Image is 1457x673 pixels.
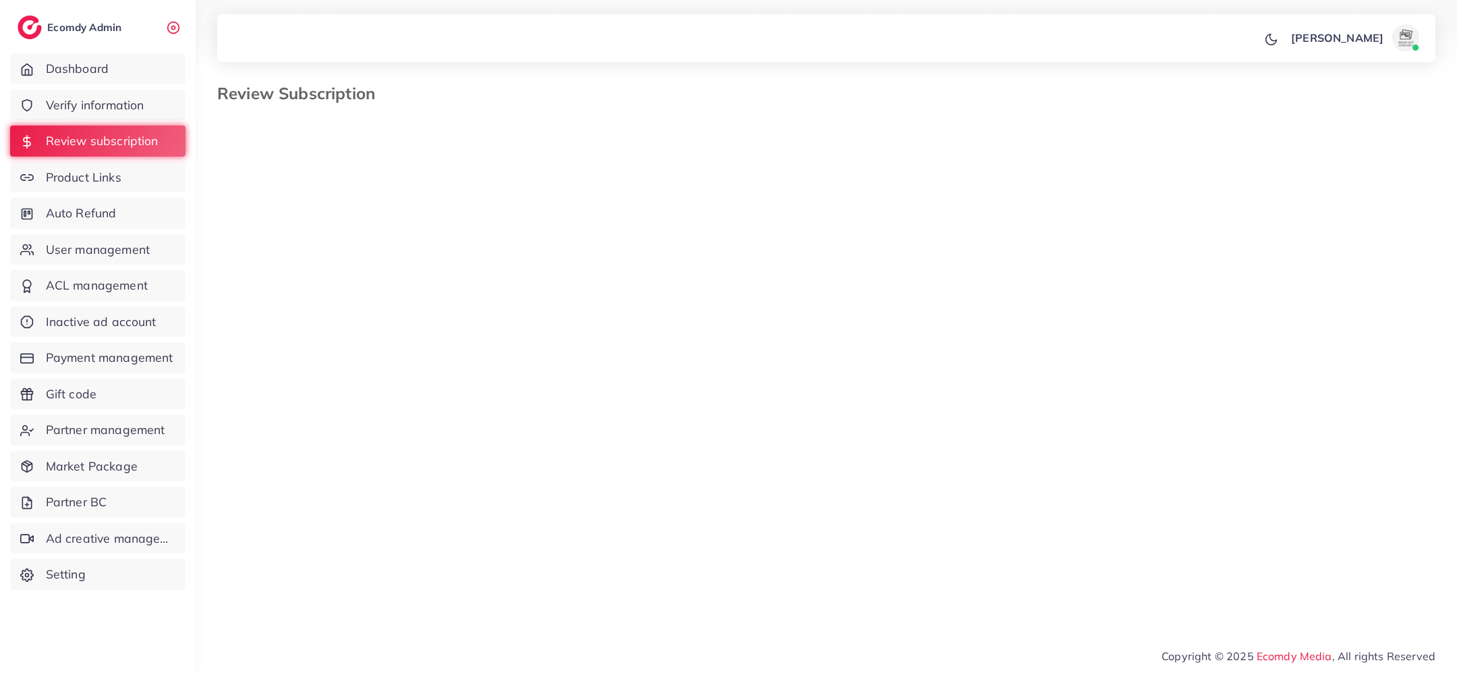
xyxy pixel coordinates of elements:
span: Dashboard [46,60,109,78]
span: Partner BC [46,493,107,511]
h3: Review Subscription [217,84,386,103]
a: User management [10,234,185,265]
span: Auto Refund [46,205,117,222]
span: , All rights Reserved [1332,648,1435,664]
p: [PERSON_NAME] [1291,30,1383,46]
span: Payment management [46,349,173,367]
a: Inactive ad account [10,306,185,338]
a: Payment management [10,342,185,373]
span: Verify information [46,97,144,114]
h2: Ecomdy Admin [47,21,125,34]
span: Market Package [46,458,138,475]
a: Partner management [10,414,185,446]
a: Dashboard [10,53,185,84]
a: Product Links [10,162,185,193]
a: Market Package [10,451,185,482]
a: Ad creative management [10,523,185,554]
span: Inactive ad account [46,313,156,331]
span: ACL management [46,277,148,294]
a: Verify information [10,90,185,121]
img: logo [18,16,42,39]
a: ACL management [10,270,185,301]
a: logoEcomdy Admin [18,16,125,39]
a: Ecomdy Media [1257,649,1332,663]
a: [PERSON_NAME]avatar [1284,24,1425,51]
span: Partner management [46,421,165,439]
a: Gift code [10,379,185,410]
a: Review subscription [10,126,185,157]
span: Setting [46,566,86,583]
span: Review subscription [46,132,159,150]
span: User management [46,241,150,259]
a: Partner BC [10,487,185,518]
span: Ad creative management [46,530,175,547]
span: Copyright © 2025 [1162,648,1435,664]
span: Product Links [46,169,121,186]
a: Auto Refund [10,198,185,229]
a: Setting [10,559,185,590]
span: Gift code [46,385,96,403]
img: avatar [1392,24,1419,51]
